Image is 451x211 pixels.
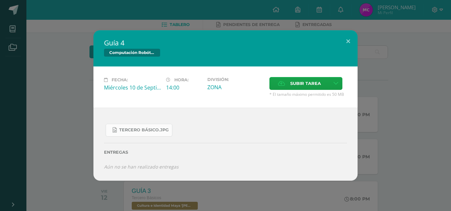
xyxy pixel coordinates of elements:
h2: Guía 4 [104,38,347,47]
a: Tercero Básico.jpg [106,124,172,137]
span: Subir tarea [290,77,321,90]
label: División: [207,77,264,82]
div: 14:00 [166,84,202,91]
div: ZONA [207,84,264,91]
span: Tercero Básico.jpg [119,127,169,133]
button: Close (Esc) [339,30,358,53]
span: Computación Robótica [104,49,160,57]
span: Hora: [174,77,189,82]
div: Miércoles 10 de Septiembre [104,84,161,91]
span: Fecha: [112,77,128,82]
label: Entregas [104,150,347,155]
i: Aún no se han realizado entregas [104,164,179,170]
span: * El tamaño máximo permitido es 50 MB [269,92,347,97]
